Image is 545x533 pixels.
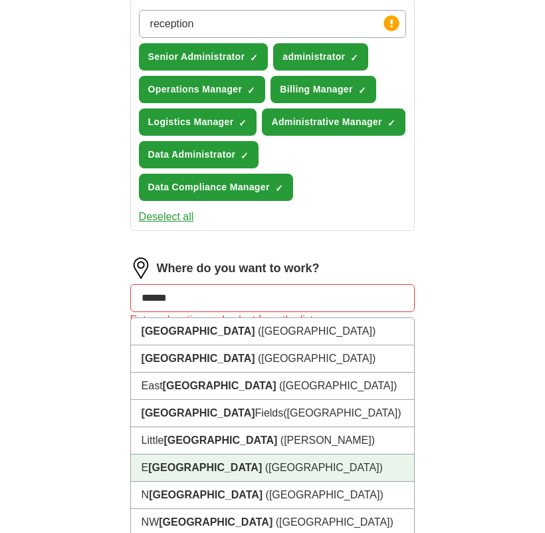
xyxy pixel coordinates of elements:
li: East [131,373,415,400]
strong: [GEOGRAPHIC_DATA] [163,380,276,391]
span: ([GEOGRAPHIC_DATA]) [279,380,397,391]
span: ([GEOGRAPHIC_DATA]) [276,516,393,528]
span: ✓ [247,85,255,96]
strong: [GEOGRAPHIC_DATA] [159,516,272,528]
strong: [GEOGRAPHIC_DATA] [142,407,255,419]
span: Data Compliance Manager [148,180,270,194]
button: Senior Administrator✓ [139,43,269,71]
span: ([GEOGRAPHIC_DATA]) [258,353,376,364]
input: Type a job title and press enter [139,10,407,38]
strong: [GEOGRAPHIC_DATA] [142,353,255,364]
strong: [GEOGRAPHIC_DATA] [142,325,255,337]
span: ([GEOGRAPHIC_DATA]) [283,407,401,419]
span: ✓ [250,53,258,63]
span: ✓ [387,118,395,128]
span: ([GEOGRAPHIC_DATA]) [258,325,376,337]
span: Billing Manager [280,83,352,96]
button: Logistics Manager✓ [139,108,257,136]
span: ✓ [350,53,358,63]
span: ✓ [239,118,247,128]
img: location.png [130,258,152,279]
span: Data Administrator [148,148,236,162]
button: Operations Manager✓ [139,76,266,103]
strong: [GEOGRAPHIC_DATA] [148,462,262,473]
li: E [131,454,415,482]
button: Administrative Manager✓ [262,108,405,136]
span: Logistics Manager [148,115,234,129]
button: Data Compliance Manager✓ [139,174,293,201]
span: ✓ [241,150,249,161]
button: Billing Manager✓ [271,76,376,103]
span: administrator [282,50,345,64]
li: Fields [131,400,415,427]
li: Little [131,427,415,454]
span: ([GEOGRAPHIC_DATA]) [266,489,383,500]
span: Operations Manager [148,83,243,96]
label: Where do you want to work? [157,260,320,277]
span: ([GEOGRAPHIC_DATA]) [265,462,383,473]
li: N [131,482,415,509]
button: Deselect all [139,209,194,225]
div: Enter a location and select from the list [130,312,415,328]
button: Data Administrator✓ [139,141,259,168]
span: ✓ [275,183,283,194]
span: Administrative Manager [271,115,381,129]
strong: [GEOGRAPHIC_DATA] [163,435,277,446]
span: ([PERSON_NAME]) [280,435,375,446]
button: administrator✓ [273,43,368,71]
strong: [GEOGRAPHIC_DATA] [149,489,263,500]
span: ✓ [358,85,366,96]
span: Senior Administrator [148,50,245,64]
